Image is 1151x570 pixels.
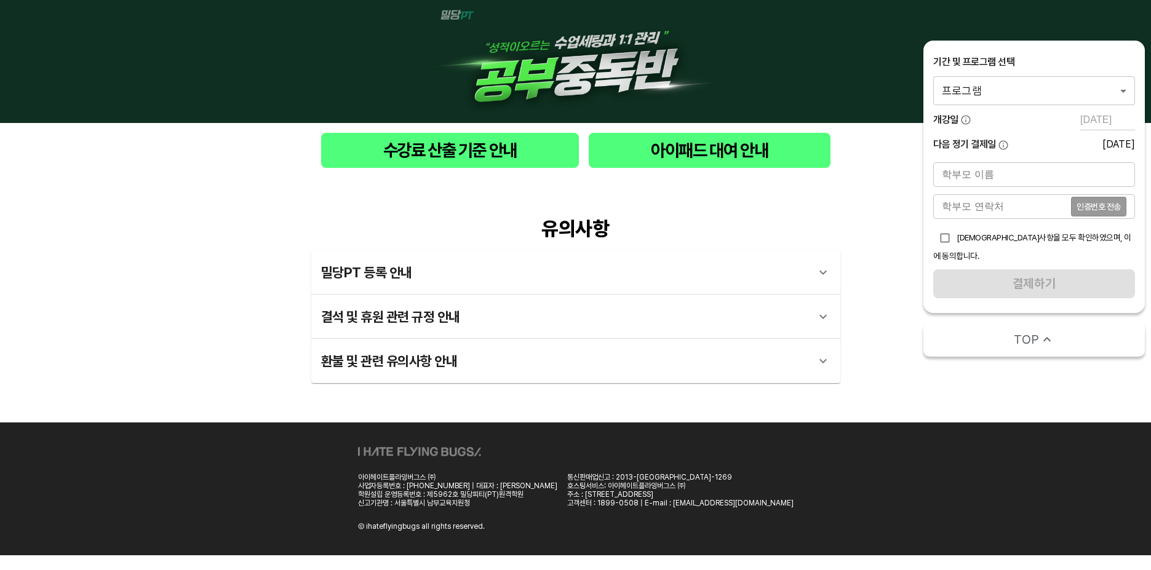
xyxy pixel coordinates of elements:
[358,447,481,456] img: ihateflyingbugs
[331,138,570,163] span: 수강료 산출 기준 안내
[923,323,1145,357] button: TOP
[589,133,830,168] button: 아이패드 대여 안내
[358,522,485,531] div: Ⓒ ihateflyingbugs all rights reserved.
[933,113,958,127] span: 개강일
[358,499,557,507] div: 신고기관명 : 서울특별시 남부교육지원청
[311,217,840,240] div: 유의사항
[311,295,840,339] div: 결석 및 휴원 관련 규정 안내
[567,481,794,490] div: 호스팅서비스: 아이헤이트플라잉버그스 ㈜
[358,473,557,481] div: 아이헤이트플라잉버그스 ㈜
[311,250,840,295] div: 밀당PT 등록 안내
[321,133,579,168] button: 수강료 산출 기준 안내
[358,481,557,490] div: 사업자등록번호 : [PHONE_NUMBER] | 대표자 : [PERSON_NAME]
[1014,331,1039,348] span: TOP
[567,490,794,499] div: 주소 : [STREET_ADDRESS]
[321,258,808,287] div: 밀당PT 등록 안내
[933,55,1135,69] div: 기간 및 프로그램 선택
[567,499,794,507] div: 고객센터 : 1899-0508 | E-mail : [EMAIL_ADDRESS][DOMAIN_NAME]
[321,302,808,331] div: 결석 및 휴원 관련 규정 안내
[599,138,820,163] span: 아이패드 대여 안내
[428,10,723,113] img: 1
[321,346,808,376] div: 환불 및 관련 유의사항 안내
[933,232,1131,261] span: [DEMOGRAPHIC_DATA]사항을 모두 확인하였으며, 이에 동의합니다.
[567,473,794,481] div: 통신판매업신고 : 2013-[GEOGRAPHIC_DATA]-1269
[358,490,557,499] div: 학원설립 운영등록번호 : 제5962호 밀당피티(PT)원격학원
[933,76,1135,105] div: 프로그램
[933,138,996,151] span: 다음 정기 결제일
[933,162,1135,187] input: 학부모 이름을 입력해주세요
[1102,138,1135,150] div: [DATE]
[933,194,1071,219] input: 학부모 연락처를 입력해주세요
[311,339,840,383] div: 환불 및 관련 유의사항 안내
